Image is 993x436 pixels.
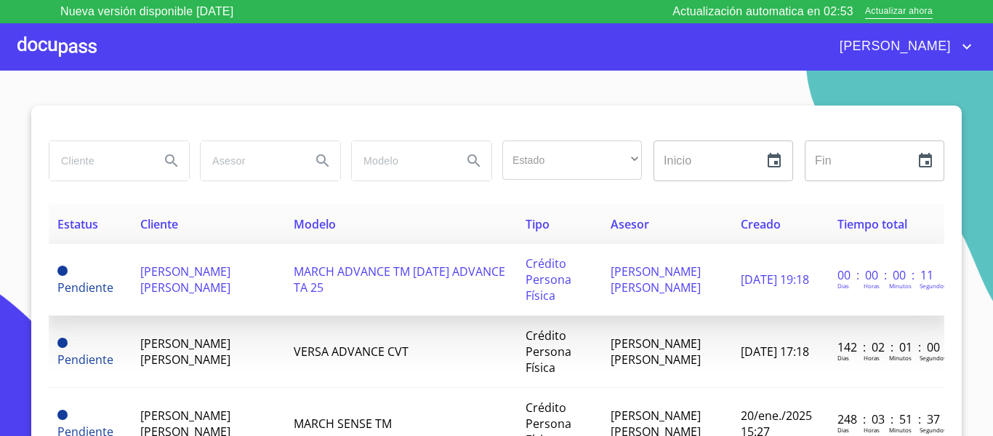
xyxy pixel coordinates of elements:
[920,426,946,434] p: Segundos
[57,338,68,348] span: Pendiente
[526,328,571,376] span: Crédito Persona Física
[57,352,113,368] span: Pendiente
[502,140,642,180] div: ​
[611,263,701,296] span: [PERSON_NAME] [PERSON_NAME]
[140,336,230,368] span: [PERSON_NAME] [PERSON_NAME]
[865,4,933,20] span: Actualizar ahora
[140,263,230,296] span: [PERSON_NAME] [PERSON_NAME]
[741,271,809,288] span: [DATE] 19:18
[920,282,946,290] p: Segundos
[294,344,409,360] span: VERSA ADVANCE CVT
[57,280,113,296] span: Pendiente
[837,354,849,362] p: Dias
[837,282,849,290] p: Dias
[60,3,233,20] p: Nueva versión disponible [DATE]
[837,426,849,434] p: Dias
[352,141,451,181] input: search
[864,354,880,362] p: Horas
[864,282,880,290] p: Horas
[140,216,178,232] span: Cliente
[741,216,781,232] span: Creado
[526,255,571,304] span: Crédito Persona Física
[837,339,936,355] p: 142 : 02 : 01 : 00
[49,141,148,181] input: search
[457,143,491,178] button: Search
[611,216,649,232] span: Asesor
[294,416,392,432] span: MARCH SENSE TM
[920,354,946,362] p: Segundos
[57,266,68,276] span: Pendiente
[294,216,336,232] span: Modelo
[829,35,976,58] button: account of current user
[741,344,809,360] span: [DATE] 17:18
[837,411,936,427] p: 248 : 03 : 51 : 37
[154,143,189,178] button: Search
[526,216,550,232] span: Tipo
[201,141,299,181] input: search
[829,35,958,58] span: [PERSON_NAME]
[305,143,340,178] button: Search
[837,216,907,232] span: Tiempo total
[672,3,853,20] p: Actualización automatica en 02:53
[57,410,68,420] span: Pendiente
[57,216,98,232] span: Estatus
[611,336,701,368] span: [PERSON_NAME] [PERSON_NAME]
[889,426,912,434] p: Minutos
[294,263,505,296] span: MARCH ADVANCE TM [DATE] ADVANCE TA 25
[837,267,936,283] p: 00 : 00 : 00 : 11
[864,426,880,434] p: Horas
[889,282,912,290] p: Minutos
[889,354,912,362] p: Minutos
